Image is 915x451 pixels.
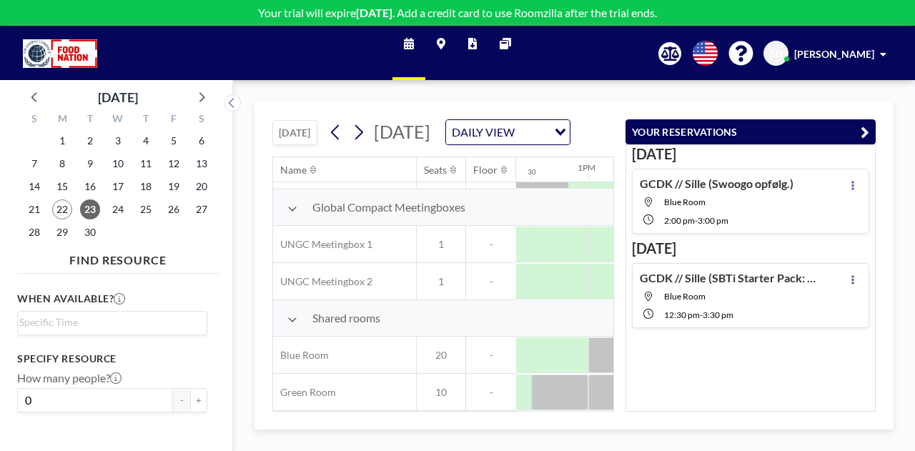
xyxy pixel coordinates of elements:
span: Sunday, September 7, 2025 [24,154,44,174]
span: Wednesday, September 17, 2025 [108,177,128,197]
span: 2:00 PM [664,215,695,226]
button: + [190,388,207,412]
span: Green Room [273,386,336,399]
input: Search for option [19,314,199,330]
span: Shared rooms [312,311,380,325]
span: Friday, September 5, 2025 [164,131,184,151]
h3: [DATE] [632,145,869,163]
span: Saturday, September 13, 2025 [192,154,212,174]
button: - [173,388,190,412]
div: Search for option [18,312,207,333]
span: Sunday, September 21, 2025 [24,199,44,219]
div: F [159,111,187,129]
img: organization-logo [23,39,97,68]
span: - [466,349,516,362]
h4: GCDK // Sille (SBTi Starter Pack: Session 3) [640,271,818,285]
div: Name [280,164,307,177]
span: - [466,238,516,251]
span: Monday, September 15, 2025 [52,177,72,197]
div: W [104,111,132,129]
span: Thursday, September 25, 2025 [136,199,156,219]
div: Search for option [446,120,570,144]
div: [DATE] [98,87,138,107]
span: Thursday, September 18, 2025 [136,177,156,197]
span: Monday, September 29, 2025 [52,222,72,242]
span: Friday, September 26, 2025 [164,199,184,219]
span: 10 [417,386,465,399]
span: DAILY VIEW [449,123,518,142]
span: Wednesday, September 10, 2025 [108,154,128,174]
span: Tuesday, September 30, 2025 [80,222,100,242]
span: Wednesday, September 3, 2025 [108,131,128,151]
span: [PERSON_NAME] [794,48,874,60]
div: 30 [528,167,536,177]
span: Blue Room [664,291,706,302]
span: Wednesday, September 24, 2025 [108,199,128,219]
span: - [466,386,516,399]
button: [DATE] [272,120,317,145]
span: Thursday, September 11, 2025 [136,154,156,174]
span: Monday, September 1, 2025 [52,131,72,151]
div: 1PM [578,162,595,173]
div: Seats [424,164,447,177]
span: Monday, September 8, 2025 [52,154,72,174]
span: Monday, September 22, 2025 [52,199,72,219]
span: 1 [417,275,465,288]
button: YOUR RESERVATIONS [625,119,876,144]
div: T [132,111,159,129]
span: [DATE] [374,121,430,142]
span: Global Compact Meetingboxes [312,200,465,214]
h3: [DATE] [632,239,869,257]
span: Tuesday, September 9, 2025 [80,154,100,174]
label: How many people? [17,371,122,385]
span: 1 [417,238,465,251]
h4: GCDK // Sille (Swoogo opfølg.) [640,177,793,191]
span: - [695,215,698,226]
h4: FIND RESOURCE [17,247,219,267]
span: Blue Room [273,349,329,362]
div: Floor [473,164,498,177]
span: - [700,309,703,320]
input: Search for option [519,123,546,142]
span: Saturday, September 27, 2025 [192,199,212,219]
div: S [21,111,49,129]
div: T [76,111,104,129]
span: Sunday, September 28, 2025 [24,222,44,242]
span: 3:30 PM [703,309,733,320]
span: UNGC Meetingbox 1 [273,238,372,251]
span: 12:30 PM [664,309,700,320]
b: [DATE] [356,6,392,19]
span: Saturday, September 6, 2025 [192,131,212,151]
span: UNGC Meetingbox 2 [273,275,372,288]
span: Blue Room [664,197,706,207]
div: M [49,111,76,129]
span: Tuesday, September 2, 2025 [80,131,100,151]
span: Tuesday, September 16, 2025 [80,177,100,197]
span: Sunday, September 14, 2025 [24,177,44,197]
span: 20 [417,349,465,362]
span: Friday, September 19, 2025 [164,177,184,197]
span: 3:00 PM [698,215,728,226]
span: Thursday, September 4, 2025 [136,131,156,151]
span: SD [770,47,783,60]
span: Friday, September 12, 2025 [164,154,184,174]
span: Tuesday, September 23, 2025 [80,199,100,219]
span: Saturday, September 20, 2025 [192,177,212,197]
span: - [466,275,516,288]
div: S [187,111,215,129]
h3: Specify resource [17,352,207,365]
